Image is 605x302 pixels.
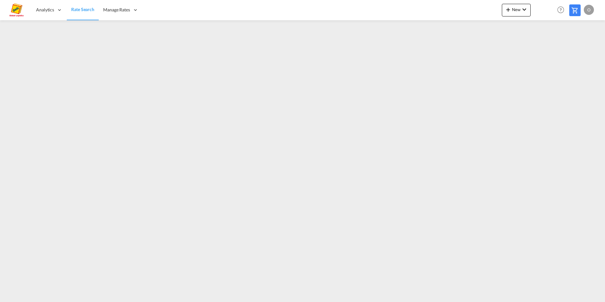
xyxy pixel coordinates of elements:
span: Rate Search [71,7,94,12]
span: Analytics [36,7,54,13]
button: icon-plus 400-fgNewicon-chevron-down [502,4,531,16]
img: a2a4a140666c11eeab5485e577415959.png [9,3,24,17]
span: New [504,7,528,12]
div: Help [555,4,569,16]
div: O [584,5,594,15]
span: Manage Rates [103,7,130,13]
span: Help [555,4,566,15]
md-icon: icon-chevron-down [521,6,528,13]
md-icon: icon-plus 400-fg [504,6,512,13]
